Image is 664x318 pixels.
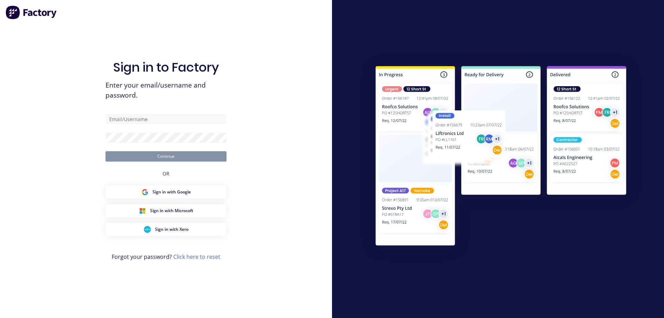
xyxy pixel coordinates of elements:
[105,223,227,236] button: Xero Sign inSign in with Xero
[105,204,227,217] button: Microsoft Sign inSign in with Microsoft
[360,52,642,262] img: Sign in
[155,226,188,233] span: Sign in with Xero
[112,253,220,261] span: Forgot your password?
[163,162,169,185] div: OR
[150,208,193,214] span: Sign in with Microsoft
[105,185,227,199] button: Google Sign inSign in with Google
[105,80,227,100] span: Enter your email/username and password.
[6,6,57,19] img: Factory
[139,207,146,214] img: Microsoft Sign in
[105,114,227,124] input: Email/Username
[141,189,148,196] img: Google Sign in
[153,189,191,195] span: Sign in with Google
[113,60,219,75] h1: Sign in to Factory
[173,253,220,261] a: Click here to reset
[144,226,151,233] img: Xero Sign in
[105,151,227,162] button: Continue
